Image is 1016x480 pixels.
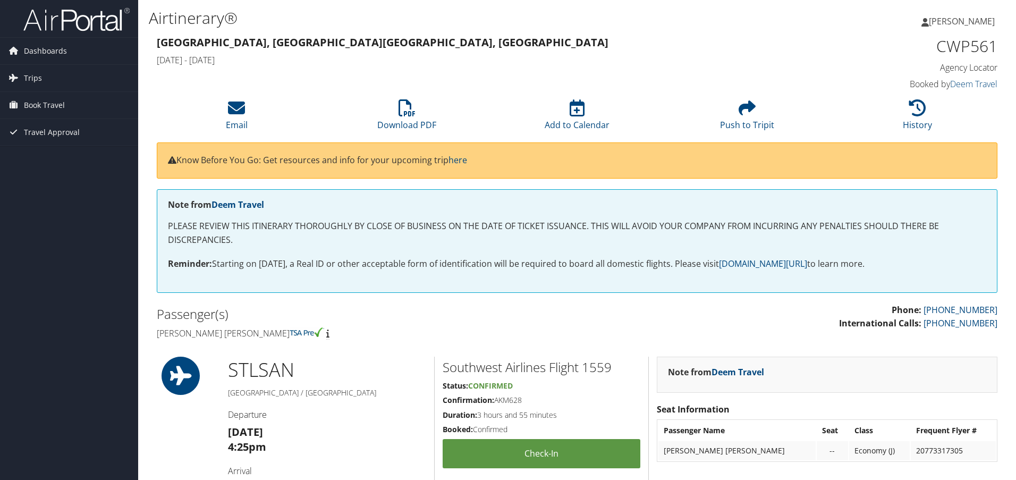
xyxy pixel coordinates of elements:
h2: Southwest Airlines Flight 1559 [443,358,640,376]
a: here [448,154,467,166]
h4: [DATE] - [DATE] [157,54,783,66]
a: [DOMAIN_NAME][URL] [719,258,807,270]
th: Seat [817,421,849,440]
span: Travel Approval [24,119,80,146]
a: Email [226,105,248,131]
strong: Phone: [892,304,921,316]
h4: Booked by [799,78,997,90]
h1: CWP561 [799,35,997,57]
h4: Departure [228,409,426,420]
a: [PHONE_NUMBER] [924,317,997,329]
strong: International Calls: [839,317,921,329]
a: Deem Travel [211,199,264,210]
strong: Reminder: [168,258,212,270]
a: Deem Travel [950,78,997,90]
strong: Status: [443,381,468,391]
th: Frequent Flyer # [911,421,996,440]
img: airportal-logo.png [23,7,130,32]
h5: [GEOGRAPHIC_DATA] / [GEOGRAPHIC_DATA] [228,388,426,398]
h4: Agency Locator [799,62,997,73]
span: Trips [24,65,42,91]
strong: Note from [168,199,264,210]
p: Know Before You Go: Get resources and info for your upcoming trip [168,154,986,167]
strong: [DATE] [228,425,263,439]
th: Passenger Name [658,421,815,440]
a: Download PDF [377,105,436,131]
span: Book Travel [24,92,65,119]
strong: Confirmation: [443,395,494,405]
h2: Passenger(s) [157,305,569,323]
strong: Booked: [443,424,473,434]
strong: [GEOGRAPHIC_DATA], [GEOGRAPHIC_DATA] [GEOGRAPHIC_DATA], [GEOGRAPHIC_DATA] [157,35,608,49]
strong: Note from [668,366,764,378]
span: [PERSON_NAME] [929,15,995,27]
a: Add to Calendar [545,105,609,131]
span: Confirmed [468,381,513,391]
h1: STL SAN [228,357,426,383]
a: Push to Tripit [720,105,774,131]
h4: Arrival [228,465,426,477]
p: Starting on [DATE], a Real ID or other acceptable form of identification will be required to boar... [168,257,986,271]
strong: Duration: [443,410,477,420]
div: -- [822,446,843,456]
h5: AKM628 [443,395,640,406]
h4: [PERSON_NAME] [PERSON_NAME] [157,327,569,339]
td: Economy (J) [849,441,910,460]
h1: Airtinerary® [149,7,720,29]
td: [PERSON_NAME] [PERSON_NAME] [658,441,815,460]
p: PLEASE REVIEW THIS ITINERARY THOROUGHLY BY CLOSE OF BUSINESS ON THE DATE OF TICKET ISSUANCE. THIS... [168,220,986,247]
h5: Confirmed [443,424,640,435]
strong: Seat Information [657,403,730,415]
img: tsa-precheck.png [290,327,324,337]
strong: 4:25pm [228,440,266,454]
a: [PHONE_NUMBER] [924,304,997,316]
h5: 3 hours and 55 minutes [443,410,640,420]
a: Deem Travel [712,366,764,378]
span: Dashboards [24,38,67,64]
a: Check-in [443,439,640,468]
a: History [903,105,932,131]
td: 20773317305 [911,441,996,460]
a: [PERSON_NAME] [921,5,1005,37]
th: Class [849,421,910,440]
